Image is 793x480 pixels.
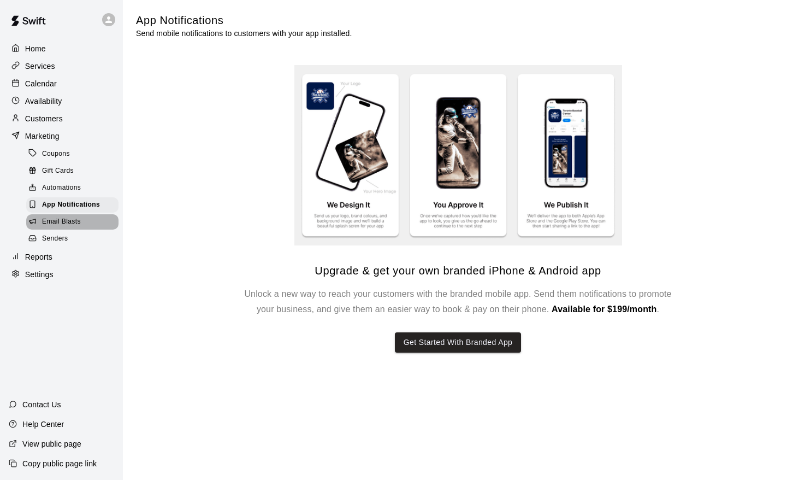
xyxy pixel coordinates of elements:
[395,332,522,353] button: Get Started With Branded App
[42,216,81,227] span: Email Blasts
[42,233,68,244] span: Senders
[26,197,123,214] a: App Notifications
[25,78,57,89] p: Calendar
[25,61,55,72] p: Services
[136,13,352,28] h5: App Notifications
[42,149,70,160] span: Coupons
[26,214,123,231] a: Email Blasts
[22,438,81,449] p: View public page
[26,145,123,162] a: Coupons
[25,251,52,262] p: Reports
[9,75,114,92] a: Calendar
[26,214,119,230] div: Email Blasts
[9,93,114,109] a: Availability
[25,96,62,107] p: Availability
[9,58,114,74] a: Services
[26,180,119,196] div: Automations
[9,249,114,265] a: Reports
[25,131,60,142] p: Marketing
[25,113,63,124] p: Customers
[22,399,61,410] p: Contact Us
[9,266,114,283] a: Settings
[26,147,119,162] div: Coupons
[22,458,97,469] p: Copy public page link
[25,43,46,54] p: Home
[42,183,81,194] span: Automations
[26,231,119,247] div: Senders
[26,197,119,213] div: App Notifications
[42,166,74,177] span: Gift Cards
[240,286,677,317] h6: Unlock a new way to reach your customers with the branded mobile app. Send them notifications to ...
[136,28,352,39] p: Send mobile notifications to customers with your app installed.
[294,65,622,246] img: Branded app
[9,110,114,127] a: Customers
[9,40,114,57] a: Home
[22,419,64,430] p: Help Center
[42,200,100,210] span: App Notifications
[25,269,54,280] p: Settings
[9,128,114,144] a: Marketing
[26,231,123,248] a: Senders
[26,163,119,179] div: Gift Cards
[552,305,656,314] span: Available for $199/month
[26,162,123,179] a: Gift Cards
[315,264,601,278] h5: Upgrade & get your own branded iPhone & Android app
[395,317,522,353] a: Get Started With Branded App
[26,180,123,197] a: Automations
